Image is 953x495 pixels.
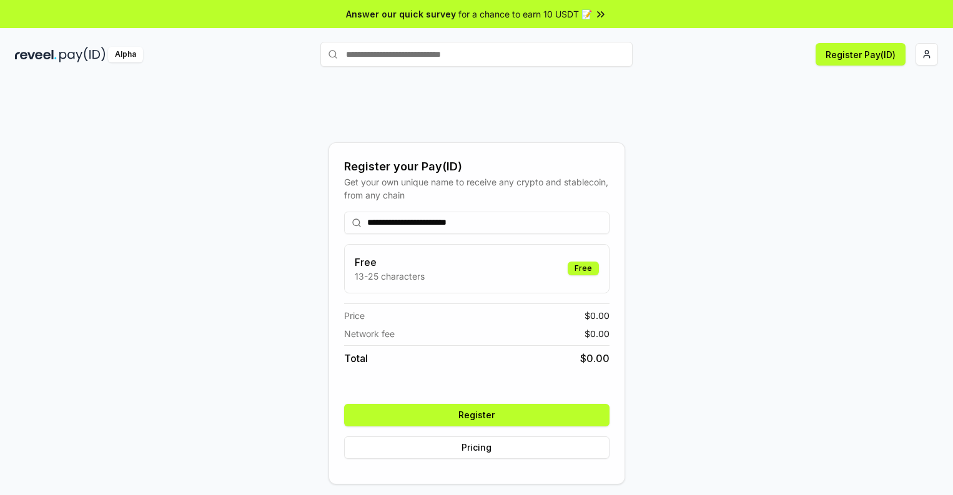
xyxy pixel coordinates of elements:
[585,327,610,340] span: $ 0.00
[344,327,395,340] span: Network fee
[585,309,610,322] span: $ 0.00
[816,43,906,66] button: Register Pay(ID)
[568,262,599,275] div: Free
[344,175,610,202] div: Get your own unique name to receive any crypto and stablecoin, from any chain
[108,47,143,62] div: Alpha
[344,351,368,366] span: Total
[355,270,425,283] p: 13-25 characters
[355,255,425,270] h3: Free
[344,436,610,459] button: Pricing
[344,404,610,426] button: Register
[344,309,365,322] span: Price
[580,351,610,366] span: $ 0.00
[15,47,57,62] img: reveel_dark
[346,7,456,21] span: Answer our quick survey
[59,47,106,62] img: pay_id
[344,158,610,175] div: Register your Pay(ID)
[458,7,592,21] span: for a chance to earn 10 USDT 📝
